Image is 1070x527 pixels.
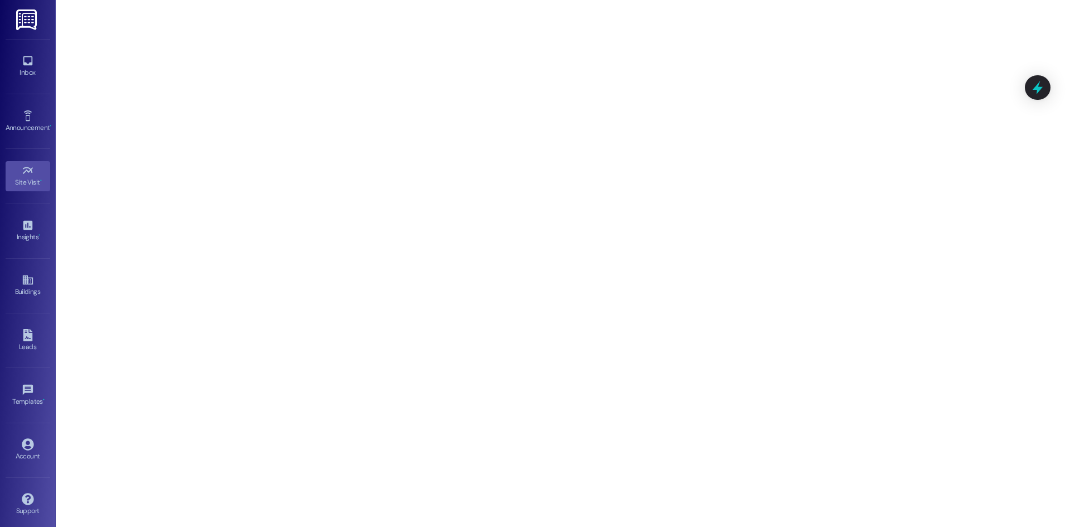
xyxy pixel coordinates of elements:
[16,9,39,30] img: ResiDesk Logo
[6,435,50,465] a: Account
[50,122,51,130] span: •
[38,231,40,239] span: •
[6,161,50,191] a: Site Visit •
[6,51,50,81] a: Inbox
[40,177,42,185] span: •
[6,326,50,356] a: Leads
[43,396,45,404] span: •
[6,270,50,301] a: Buildings
[6,490,50,520] a: Support
[6,216,50,246] a: Insights •
[6,380,50,410] a: Templates •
